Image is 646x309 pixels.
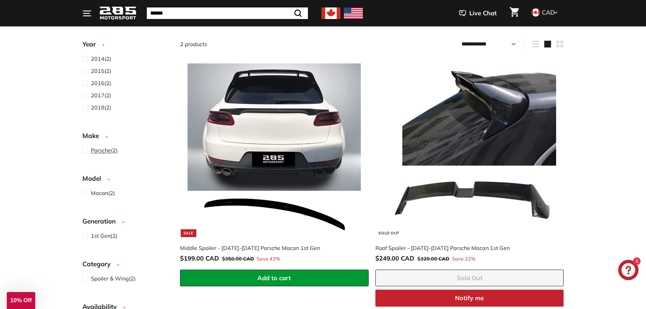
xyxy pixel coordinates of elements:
button: Live Chat [450,5,506,22]
a: Cart [506,2,523,25]
button: Category [82,257,169,274]
div: 10% Off [7,292,35,309]
span: (2) [91,274,136,283]
span: Model [82,174,106,184]
span: Make [82,131,104,141]
span: $249.00 CAD [375,254,414,262]
inbox-online-store-chat: Shopify online store chat [616,260,641,282]
span: $199.00 CAD [180,254,219,262]
span: Sold Out [457,274,483,282]
span: Spoiler & Wing [91,275,129,282]
span: $350.00 CAD [222,256,254,262]
button: Notify me [375,290,564,307]
span: 2016 [91,80,104,86]
span: (2) [91,67,111,75]
span: Macan [91,190,108,196]
span: 10% Off [10,297,32,304]
span: (2) [91,55,111,63]
span: Add to cart [257,274,291,282]
span: Category [82,259,116,269]
img: porsche macan spoiler [383,63,556,237]
span: 2018 [91,104,104,111]
span: (2) [91,79,111,87]
button: Generation [82,214,169,231]
span: 2017 [91,92,104,99]
span: (2) [91,189,115,197]
span: (2) [91,146,118,154]
span: Year [82,39,101,49]
div: Sold Out [376,229,402,237]
button: Make [82,129,169,146]
span: 2015 [91,67,104,74]
span: Porsche [91,147,111,154]
span: CAD [542,8,555,16]
button: Model [82,172,169,189]
button: Year [82,37,169,54]
input: Search [147,7,308,19]
span: Save 22% [452,255,475,263]
span: (2) [91,103,111,112]
span: Save 43% [257,255,280,263]
img: Logo_285_Motorsport_areodynamics_components [99,5,137,21]
span: 1st Gen [91,232,111,239]
span: Generation [82,216,121,226]
div: Sale [181,229,196,237]
button: Sold Out [375,270,564,287]
a: Sale Middle Spoiler - [DATE]-[DATE] Porsche Macan 1st Gen Save 43% [180,56,369,270]
span: Live Chat [469,9,497,18]
button: Add to cart [180,270,369,287]
span: (2) [91,91,111,99]
div: 2 products [180,40,372,48]
div: Roof Spoiler - [DATE]-[DATE] Porsche Macan 1st Gen [375,244,557,252]
span: (2) [91,232,117,240]
div: Middle Spoiler - [DATE]-[DATE] Porsche Macan 1st Gen [180,244,362,252]
span: $320.00 CAD [417,256,449,262]
a: Sold Out porsche macan spoiler Roof Spoiler - [DATE]-[DATE] Porsche Macan 1st Gen Save 22% [375,56,564,270]
span: 2014 [91,55,104,62]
